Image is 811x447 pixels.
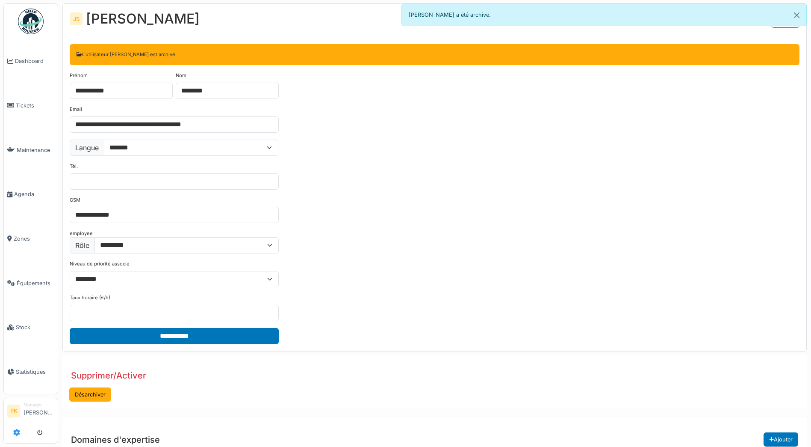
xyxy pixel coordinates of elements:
label: Langue [70,140,104,156]
li: [PERSON_NAME] [24,402,54,420]
li: PK [7,405,20,417]
a: Équipements [4,261,58,305]
button: Close [787,4,806,27]
label: Niveau de priorité associé [70,260,130,268]
label: Tél. [70,163,78,170]
button: Ajouter [764,432,798,447]
h3: Supprimer/Activer [71,370,146,381]
h3: Domaines d'expertise [71,435,160,445]
span: Stock [16,323,54,331]
div: JS [70,12,83,25]
label: GSM [70,197,80,204]
button: Désarchiver [69,387,111,402]
a: Dashboard [4,39,58,83]
label: Nom [176,72,186,79]
span: Agenda [14,190,54,198]
span: Équipements [17,279,54,287]
a: PK Manager[PERSON_NAME] [7,402,54,422]
a: Tickets [4,83,58,128]
label: Rôle [70,237,95,253]
a: Maintenance [4,128,58,172]
span: Zones [14,235,54,243]
div: [PERSON_NAME] a été archivé. [401,3,807,26]
div: L'utilisateur [PERSON_NAME] est archivé. [70,44,799,65]
form: employee [70,72,279,344]
span: Maintenance [17,146,54,154]
a: Statistiques [4,350,58,394]
a: Stock [4,305,58,350]
a: Zones [4,217,58,261]
span: Dashboard [15,57,54,65]
label: Prénom [70,72,88,79]
a: Agenda [4,172,58,217]
img: Badge_color-CXgf-gQk.svg [18,9,44,34]
span: Statistiques [16,368,54,376]
div: [PERSON_NAME] [86,11,200,27]
div: Manager [24,402,54,408]
label: Taux horaire (€/h) [70,294,110,301]
label: Email [70,106,82,113]
span: Tickets [16,101,54,110]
